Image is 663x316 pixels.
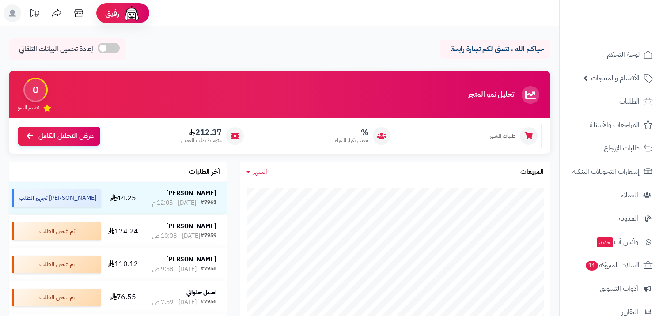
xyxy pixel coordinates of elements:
[565,278,658,299] a: أدوات التسويق
[596,236,638,248] span: وآتس آب
[619,95,640,108] span: الطلبات
[621,189,638,201] span: العملاء
[565,91,658,112] a: الطلبات
[565,138,658,159] a: طلبات الإرجاع
[201,265,216,274] div: #7958
[597,237,613,247] span: جديد
[104,215,142,248] td: 174.24
[104,182,142,214] td: 44.25
[12,189,101,207] div: [PERSON_NAME] تجهيز الطلب
[585,259,640,271] span: السلات المتروكة
[565,231,658,252] a: وآتس آبجديد
[104,281,142,314] td: 76.55
[447,44,544,54] p: حياكم الله ، نتمنى لكم تجارة رابحة
[12,222,101,240] div: تم شحن الطلب
[335,137,368,144] span: معدل تكرار الشراء
[246,167,267,177] a: الشهر
[105,8,119,19] span: رفيق
[565,114,658,135] a: المراجعات والأسئلة
[565,208,658,229] a: المدونة
[565,255,658,276] a: السلات المتروكة11
[23,4,45,24] a: تحديثات المنصة
[152,199,196,207] div: [DATE] - 12:05 م
[152,298,197,307] div: [DATE] - 7:59 ص
[565,44,658,65] a: لوحة التحكم
[38,131,94,141] span: عرض التحليل الكامل
[335,128,368,137] span: %
[19,44,93,54] span: إعادة تحميل البيانات التلقائي
[152,265,197,274] div: [DATE] - 9:58 ص
[201,232,216,241] div: #7959
[565,161,658,182] a: إشعارات التحويلات البنكية
[152,232,200,241] div: [DATE] - 10:08 ص
[12,256,101,273] div: تم شحن الطلب
[186,288,216,297] strong: اصيل حلواني
[253,166,267,177] span: الشهر
[166,188,216,198] strong: [PERSON_NAME]
[590,119,640,131] span: المراجعات والأسئلة
[166,222,216,231] strong: [PERSON_NAME]
[189,168,220,176] h3: آخر الطلبات
[591,72,640,84] span: الأقسام والمنتجات
[619,212,638,225] span: المدونة
[18,127,100,146] a: عرض التحليل الكامل
[600,282,638,295] span: أدوات التسويق
[201,298,216,307] div: #7956
[123,4,140,22] img: ai-face.png
[181,128,222,137] span: 212.37
[468,91,514,99] h3: تحليل نمو المتجر
[18,104,39,112] span: تقييم النمو
[586,261,598,271] span: 11
[104,248,142,281] td: 110.12
[201,199,216,207] div: #7961
[181,137,222,144] span: متوسط طلب العميل
[520,168,544,176] h3: المبيعات
[565,184,658,206] a: العملاء
[12,289,101,306] div: تم شحن الطلب
[572,166,640,178] span: إشعارات التحويلات البنكية
[490,132,515,140] span: طلبات الشهر
[607,49,640,61] span: لوحة التحكم
[166,255,216,264] strong: [PERSON_NAME]
[604,142,640,154] span: طلبات الإرجاع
